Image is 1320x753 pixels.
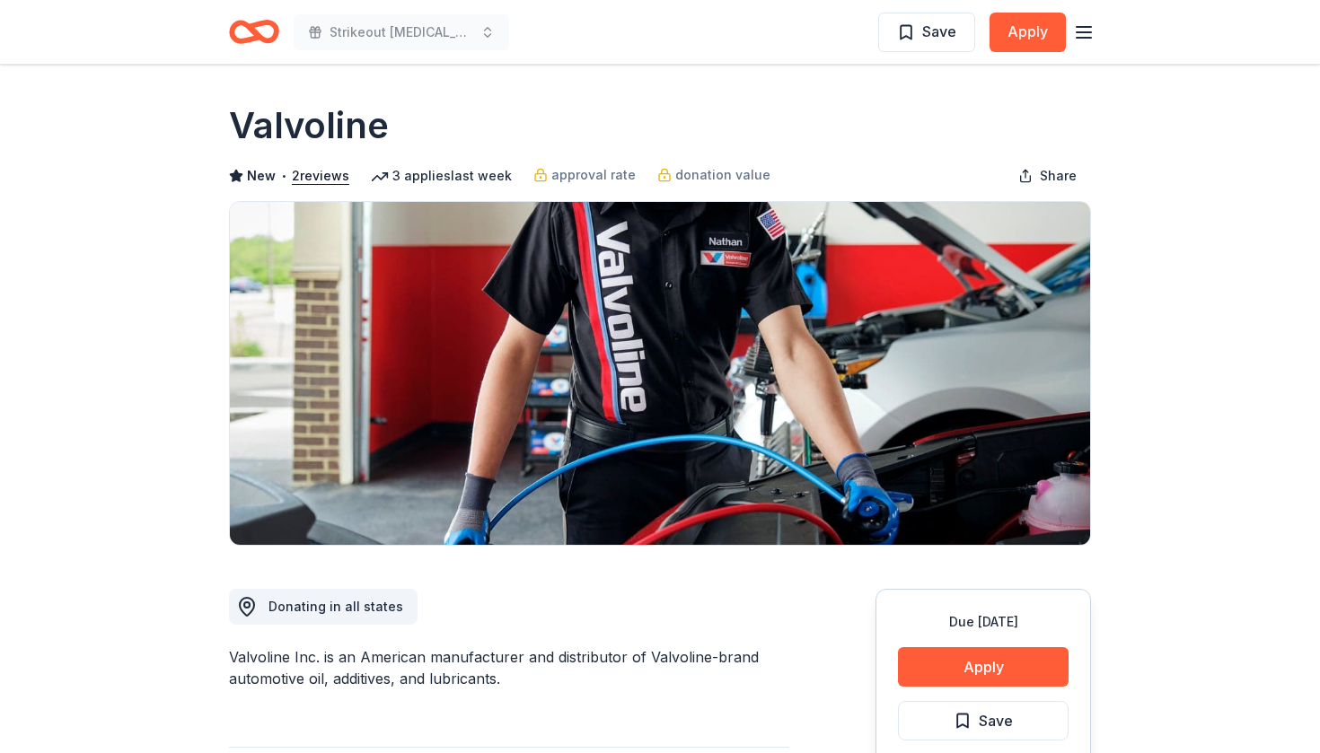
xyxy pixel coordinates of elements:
a: donation value [657,164,770,186]
button: Save [898,701,1069,740]
a: Home [229,11,279,53]
div: Valvoline Inc. is an American manufacturer and distributor of Valvoline-brand automotive oil, add... [229,646,789,689]
button: 2reviews [292,165,349,187]
button: Apply [898,647,1069,687]
span: Donating in all states [268,599,403,614]
div: 3 applies last week [371,165,512,187]
span: New [247,165,276,187]
span: Share [1040,165,1077,187]
button: Apply [990,13,1066,52]
span: Strikeout [MEDICAL_DATA] [330,22,473,43]
span: Save [922,20,956,43]
span: Save [979,709,1013,732]
span: • [281,169,287,183]
button: Share [1004,158,1091,194]
button: Save [878,13,975,52]
a: approval rate [533,164,636,186]
span: donation value [675,164,770,186]
span: approval rate [551,164,636,186]
div: Due [DATE] [898,611,1069,633]
h1: Valvoline [229,101,389,151]
img: Image for Valvoline [230,202,1090,545]
button: Strikeout [MEDICAL_DATA] [294,14,509,50]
